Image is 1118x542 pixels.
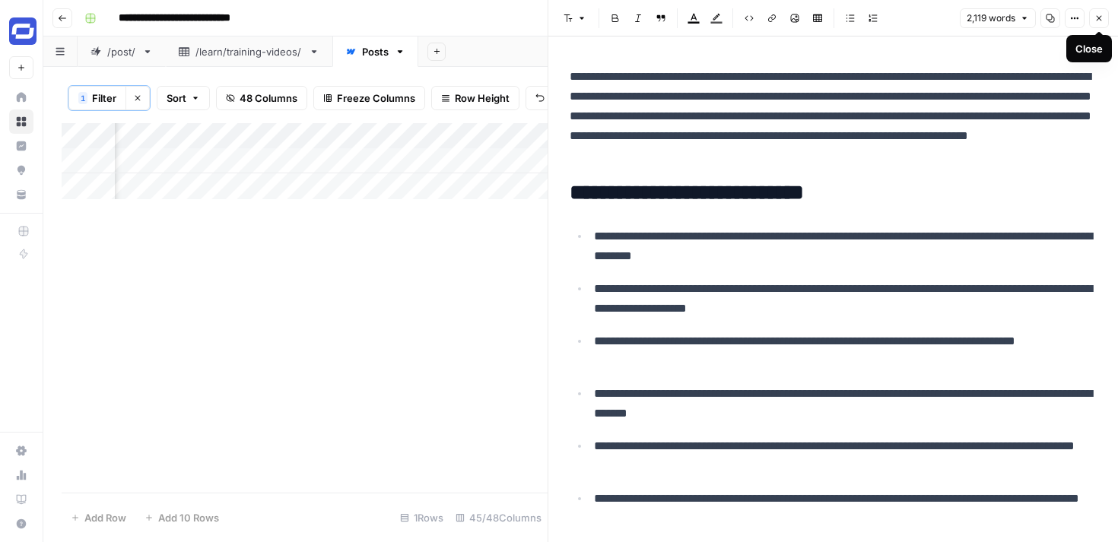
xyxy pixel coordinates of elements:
a: /learn/training-videos/ [166,36,332,67]
span: Sort [167,90,186,106]
a: Settings [9,439,33,463]
button: Add Row [62,506,135,530]
img: Synthesia Logo [9,17,37,45]
a: Your Data [9,182,33,207]
button: 1Filter [68,86,125,110]
span: Filter [92,90,116,106]
div: Posts [362,44,389,59]
a: Insights [9,134,33,158]
div: /learn/training-videos/ [195,44,303,59]
span: Add 10 Rows [158,510,219,525]
div: 1 [78,92,87,104]
span: 48 Columns [240,90,297,106]
a: Browse [9,109,33,134]
button: Help + Support [9,512,33,536]
a: Usage [9,463,33,487]
button: Add 10 Rows [135,506,228,530]
a: /post/ [78,36,166,67]
div: /post/ [107,44,136,59]
button: Row Height [431,86,519,110]
button: Freeze Columns [313,86,425,110]
div: 1 Rows [394,506,449,530]
span: 1 [81,92,85,104]
button: Workspace: Synthesia [9,12,33,50]
div: 45/48 Columns [449,506,548,530]
a: Learning Hub [9,487,33,512]
div: Close [1075,41,1103,56]
span: 2,119 words [967,11,1015,25]
span: Freeze Columns [337,90,415,106]
a: Posts [332,36,418,67]
button: 48 Columns [216,86,307,110]
button: 2,119 words [960,8,1036,28]
a: Opportunities [9,158,33,182]
span: Row Height [455,90,510,106]
a: Home [9,85,33,109]
button: Sort [157,86,210,110]
span: Add Row [84,510,126,525]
